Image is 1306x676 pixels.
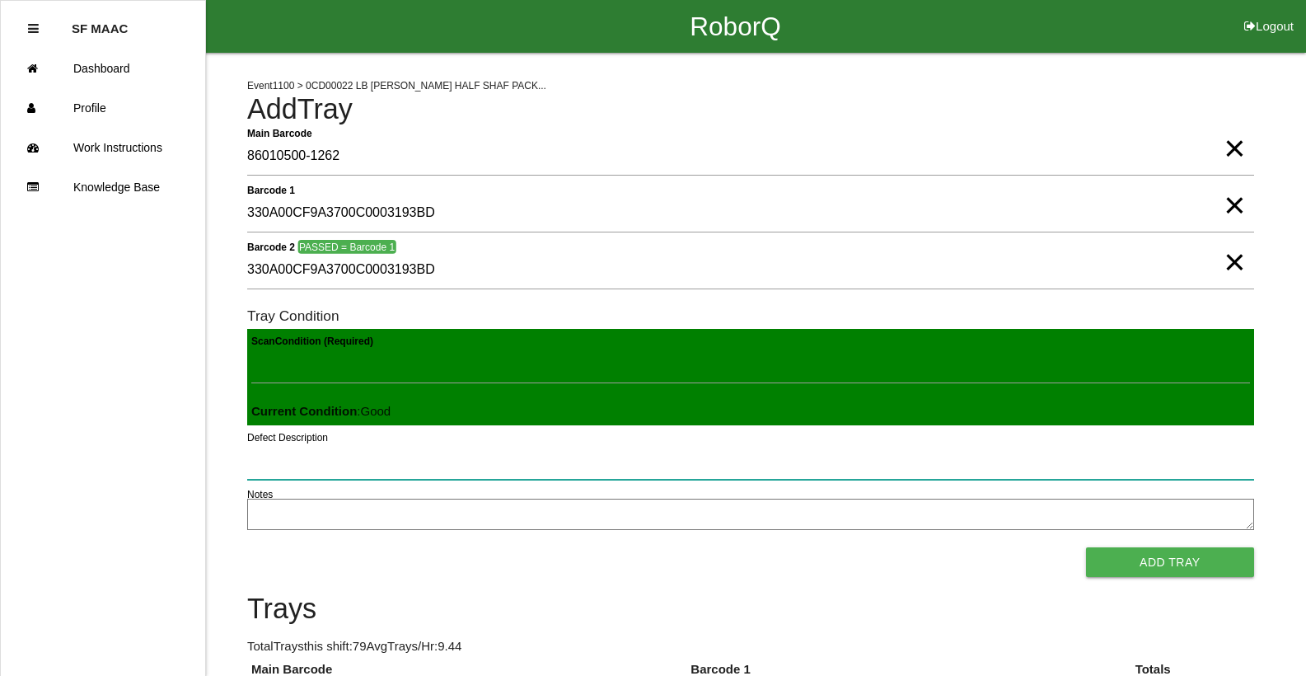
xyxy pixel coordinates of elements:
span: Clear Input [1224,115,1245,148]
h4: Add Tray [247,94,1254,125]
span: Event 1100 > 0CD00022 LB [PERSON_NAME] HALF SHAF PACK... [247,80,546,92]
span: PASSED = Barcode 1 [297,240,396,254]
input: Required [247,138,1254,176]
div: Close [28,9,39,49]
span: Clear Input [1224,172,1245,205]
b: Scan Condition (Required) [251,336,373,347]
button: Add Tray [1086,547,1254,577]
b: Main Barcode [247,127,312,138]
label: Notes [247,487,273,502]
span: : Good [251,404,391,418]
p: SF MAAC [72,9,128,35]
a: Work Instructions [1,128,205,167]
span: Clear Input [1224,229,1245,262]
a: Profile [1,88,205,128]
a: Knowledge Base [1,167,205,207]
b: Current Condition [251,404,357,418]
b: Barcode 1 [247,184,295,195]
h4: Trays [247,594,1254,625]
label: Defect Description [247,430,328,445]
a: Dashboard [1,49,205,88]
b: Barcode 2 [247,241,295,252]
h6: Tray Condition [247,308,1254,324]
p: Total Trays this shift: 79 Avg Trays /Hr: 9.44 [247,637,1254,656]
